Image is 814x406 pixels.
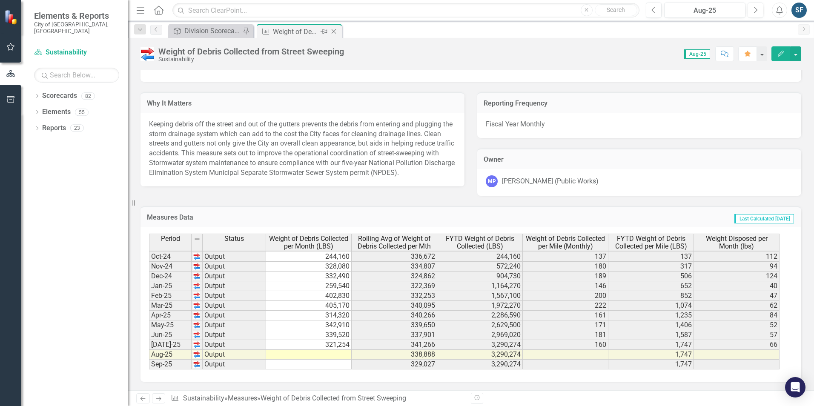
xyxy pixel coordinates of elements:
[149,262,192,272] td: Nov-24
[437,360,523,369] td: 3,290,274
[694,320,780,330] td: 52
[484,156,795,163] h3: Owner
[34,68,119,83] input: Search Below...
[502,177,599,186] div: [PERSON_NAME] (Public Works)
[352,262,437,272] td: 334,807
[224,235,244,243] span: Status
[261,394,406,402] div: Weight of Debris Collected from Street Sweeping
[352,272,437,281] td: 324,862
[486,175,498,187] div: MP
[203,272,266,281] td: Output
[608,360,694,369] td: 1,747
[694,272,780,281] td: 124
[172,3,639,18] input: Search ClearPoint...
[266,262,352,272] td: 328,080
[149,320,192,330] td: May-25
[149,360,192,369] td: Sep-25
[266,281,352,291] td: 259,540
[694,311,780,320] td: 84
[266,252,352,262] td: 244,160
[694,340,780,350] td: 66
[610,235,692,250] span: FYTD Weight of Debris Collected per Mile (LBS)
[203,320,266,330] td: Output
[147,100,458,107] h3: Why It Matters
[203,291,266,301] td: Output
[203,252,266,262] td: Output
[149,311,192,320] td: Apr-25
[203,350,266,360] td: Output
[81,92,95,100] div: 82
[149,330,192,340] td: Jun-25
[667,6,742,16] div: Aug-25
[203,262,266,272] td: Output
[694,252,780,262] td: 112
[203,340,266,350] td: Output
[193,273,200,280] img: yvwL1g35QjCekSyAAAAAElFTkSuQmCC
[694,330,780,340] td: 57
[149,120,456,178] p: Keeping debris off the street and out of the gutters prevents the debris from entering and pluggi...
[161,235,180,243] span: Period
[696,235,777,250] span: Weight Disposed per Month (lbs)
[352,320,437,330] td: 339,650
[193,361,200,368] img: yvwL1g35QjCekSyAAAAAElFTkSuQmCC
[42,123,66,133] a: Reports
[203,311,266,320] td: Output
[437,301,523,311] td: 1,972,270
[694,301,780,311] td: 62
[437,320,523,330] td: 2,629,500
[608,320,694,330] td: 1,406
[352,330,437,340] td: 337,901
[437,252,523,262] td: 244,160
[203,360,266,369] td: Output
[266,301,352,311] td: 405,170
[203,330,266,340] td: Output
[228,394,257,402] a: Measures
[353,235,435,250] span: Rolling Avg of Weight of Debris Collected per Mth
[266,272,352,281] td: 332,490
[523,252,608,262] td: 137
[523,311,608,320] td: 161
[694,281,780,291] td: 40
[149,340,192,350] td: [DATE]-25
[694,291,780,301] td: 47
[193,253,200,260] img: yvwL1g35QjCekSyAAAAAElFTkSuQmCC
[523,330,608,340] td: 181
[352,252,437,262] td: 336,672
[158,56,344,63] div: Sustainability
[70,125,84,132] div: 23
[193,332,200,338] img: yvwL1g35QjCekSyAAAAAElFTkSuQmCC
[34,21,119,35] small: City of [GEOGRAPHIC_DATA], [GEOGRAPHIC_DATA]
[266,291,352,301] td: 402,830
[183,394,224,402] a: Sustainability
[608,340,694,350] td: 1,747
[266,340,352,350] td: 321,254
[149,350,192,360] td: Aug-25
[184,26,241,36] div: Division Scorecard
[158,47,344,56] div: Weight of Debris Collected from Street Sweeping
[734,214,794,223] span: Last Calculated [DATE]
[608,281,694,291] td: 652
[193,322,200,329] img: yvwL1g35QjCekSyAAAAAElFTkSuQmCC
[149,281,192,291] td: Jan-25
[193,283,200,289] img: yvwL1g35QjCekSyAAAAAElFTkSuQmCC
[170,26,241,36] a: Division Scorecard
[608,301,694,311] td: 1,074
[523,262,608,272] td: 180
[203,301,266,311] td: Output
[193,312,200,319] img: yvwL1g35QjCekSyAAAAAElFTkSuQmCC
[595,4,637,16] button: Search
[352,340,437,350] td: 341,266
[34,48,119,57] a: Sustainability
[608,330,694,340] td: 1,587
[523,340,608,350] td: 160
[352,350,437,360] td: 338,888
[523,320,608,330] td: 171
[607,6,625,13] span: Search
[608,350,694,360] td: 1,747
[523,301,608,311] td: 222
[149,252,192,262] td: Oct-24
[352,360,437,369] td: 329,027
[439,235,521,250] span: FYTD Weight of Debris Collected (LBS)
[194,236,201,243] img: 8DAGhfEEPCf229AAAAAElFTkSuQmCC
[608,272,694,281] td: 506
